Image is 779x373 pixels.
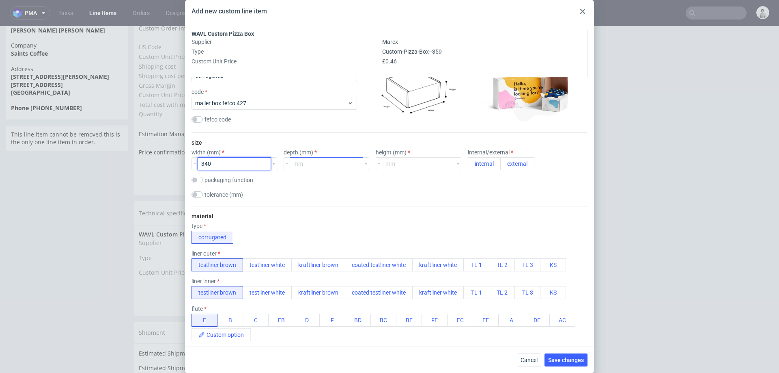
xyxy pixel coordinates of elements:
[388,301,442,312] button: Manage shipments
[6,100,128,125] div: This line item cannot be removed this is the only one line item in order.
[291,286,345,299] button: kraftliner brown
[481,48,581,129] img: corrugated--mailer-box--photo-min.jpg
[139,121,291,140] td: Price confirmation status
[195,99,347,107] span: mailer box fefco 427
[412,258,464,271] button: kraftliner white
[382,57,587,67] span: £0.46
[192,286,243,299] button: testliner brown
[139,243,187,250] span: Custom Unit Price
[192,314,217,327] button: E
[521,357,538,363] span: Cancel
[291,64,442,74] td: 0.46 GBP
[204,191,243,198] label: tolerance (mm)
[382,48,587,57] span: Custom-Pizza-Box--359
[428,243,442,250] span: £0.46
[544,353,587,366] button: Save changes
[291,45,442,55] td: 0.10 GBP
[489,258,515,271] button: TL 2
[425,213,442,221] span: Marex
[268,314,294,327] button: EB
[139,103,291,121] td: Estimation Manager
[192,278,219,284] label: liner inner
[514,286,540,299] button: TL 3
[11,24,48,31] strong: Saints Coffee
[290,157,363,170] input: mm
[500,157,534,170] button: external
[468,157,501,170] button: internal
[11,78,82,86] strong: Phone [PHONE_NUMBER]
[291,36,442,46] td: 521.57 GBP
[243,314,269,327] button: C
[463,258,489,271] button: TL 1
[192,139,202,146] label: size
[291,83,442,93] td: 5000
[548,357,584,363] span: Save changes
[243,286,292,299] button: testliner white
[11,63,70,70] strong: [GEOGRAPHIC_DATA]
[11,39,123,47] span: Address
[217,314,243,327] button: B
[284,149,317,156] label: depth (mm)
[11,47,109,54] strong: [STREET_ADDRESS][PERSON_NAME]
[139,204,155,212] span: WAVL
[192,213,213,219] label: material
[382,157,455,170] input: mm
[383,228,442,236] span: Custom Pizza Box 359
[473,314,499,327] button: EE
[468,149,513,156] label: internal/external
[192,258,243,271] button: testliner brown
[287,337,442,352] td: Unknown
[204,177,253,183] label: packaging function
[139,36,291,46] td: Shipping cost
[291,74,442,84] td: 2821.57 GBP
[204,116,231,123] label: fefco code
[370,314,396,327] button: BC
[383,180,442,188] a: Add new specification
[139,64,291,74] td: Custom Unit Price
[192,57,382,65] label: Custom Unit Price
[294,314,320,327] button: D
[412,286,464,299] button: kraftliner white
[396,314,422,327] button: BE
[11,55,63,63] strong: [STREET_ADDRESS]
[192,223,206,229] label: type
[139,213,162,221] span: Supplier
[345,286,413,299] button: coated testliner white
[345,258,413,271] button: coated testliner white
[139,323,287,338] td: Estimated Shipment Quantity
[287,323,442,338] td: Unknown
[498,314,524,327] button: A
[192,149,224,156] label: width (mm)
[192,306,207,312] label: flute
[291,258,345,271] button: kraftliner brown
[139,228,152,236] span: Type
[489,286,515,299] button: TL 2
[291,26,442,36] td: 0.37 GBP
[192,38,382,46] label: Supplier
[11,0,105,8] strong: [PERSON_NAME] [PERSON_NAME]
[198,157,271,170] input: mm
[514,258,540,271] button: TL 3
[139,337,287,352] td: Estimated Shipment Cost
[11,15,123,24] span: Company
[156,204,206,212] span: Custom Pizza Box
[192,89,207,95] label: code
[540,286,566,299] button: KS
[549,314,575,327] button: AC
[139,74,291,84] td: Total cost with margin and shipping
[139,45,291,55] td: Shipping cost per unit
[139,16,291,26] td: HS Code
[192,7,267,16] div: Add new custom line item
[398,141,442,152] button: Save
[291,16,442,26] td: 4819 10 00 00
[319,314,345,327] button: F
[134,175,447,199] div: Technical specification
[243,258,292,271] button: testliner white
[345,314,371,327] button: BD
[360,53,474,124] img: corrugated--mailer-box--infographic.png
[447,314,473,327] button: EC
[517,353,541,366] button: Cancel
[134,296,447,317] div: Shipment
[139,26,291,36] td: Custom Unit Price Without Margin
[540,258,566,271] button: KS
